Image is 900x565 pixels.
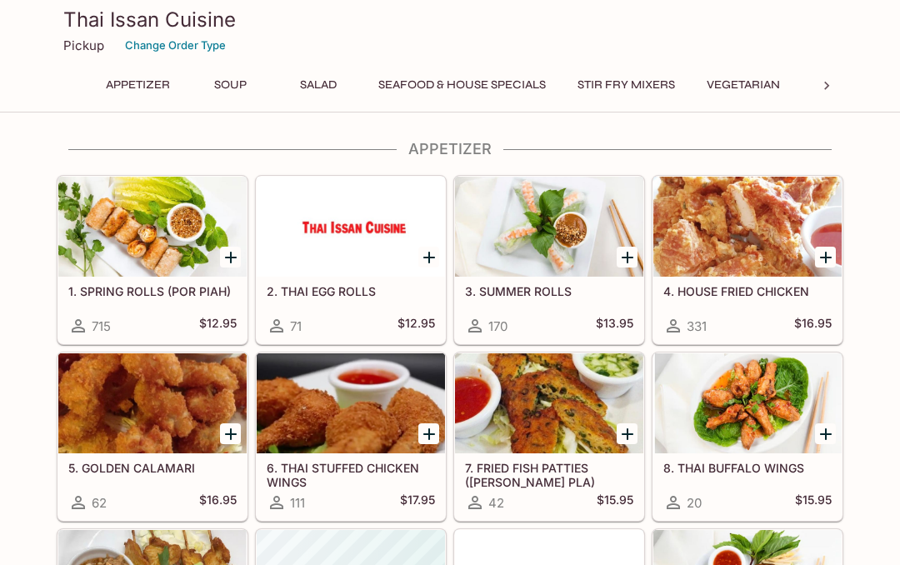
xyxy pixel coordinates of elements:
[653,177,842,277] div: 4. HOUSE FRIED CHICKEN
[58,177,247,277] div: 1. SPRING ROLLS (POR PIAH)
[92,318,111,334] span: 715
[568,73,684,97] button: Stir Fry Mixers
[400,492,435,512] h5: $17.95
[815,423,836,444] button: Add 8. THAI BUFFALO WINGS
[192,73,267,97] button: Soup
[652,352,842,521] a: 8. THAI BUFFALO WINGS20$15.95
[256,176,446,344] a: 2. THAI EGG ROLLS71$12.95
[97,73,179,97] button: Appetizer
[281,73,356,97] button: Salad
[257,177,445,277] div: 2. THAI EGG ROLLS
[63,37,104,53] p: Pickup
[199,316,237,336] h5: $12.95
[256,352,446,521] a: 6. THAI STUFFED CHICKEN WINGS111$17.95
[57,176,247,344] a: 1. SPRING ROLLS (POR PIAH)715$12.95
[199,492,237,512] h5: $16.95
[57,140,843,158] h4: Appetizer
[397,316,435,336] h5: $12.95
[617,423,637,444] button: Add 7. FRIED FISH PATTIES (TOD MUN PLA)
[663,284,832,298] h5: 4. HOUSE FRIED CHICKEN
[465,461,633,488] h5: 7. FRIED FISH PATTIES ([PERSON_NAME] PLA)
[795,492,832,512] h5: $15.95
[267,461,435,488] h5: 6. THAI STUFFED CHICKEN WINGS
[63,7,837,32] h3: Thai Issan Cuisine
[369,73,555,97] button: Seafood & House Specials
[220,423,241,444] button: Add 5. GOLDEN CALAMARI
[257,353,445,453] div: 6. THAI STUFFED CHICKEN WINGS
[653,353,842,453] div: 8. THAI BUFFALO WINGS
[117,32,233,58] button: Change Order Type
[488,318,507,334] span: 170
[418,247,439,267] button: Add 2. THAI EGG ROLLS
[68,461,237,475] h5: 5. GOLDEN CALAMARI
[418,423,439,444] button: Add 6. THAI STUFFED CHICKEN WINGS
[454,352,644,521] a: 7. FRIED FISH PATTIES ([PERSON_NAME] PLA)42$15.95
[465,284,633,298] h5: 3. SUMMER ROLLS
[57,352,247,521] a: 5. GOLDEN CALAMARI62$16.95
[488,495,504,511] span: 42
[617,247,637,267] button: Add 3. SUMMER ROLLS
[220,247,241,267] button: Add 1. SPRING ROLLS (POR PIAH)
[455,353,643,453] div: 7. FRIED FISH PATTIES (TOD MUN PLA)
[687,495,702,511] span: 20
[68,284,237,298] h5: 1. SPRING ROLLS (POR PIAH)
[58,353,247,453] div: 5. GOLDEN CALAMARI
[92,495,107,511] span: 62
[663,461,832,475] h5: 8. THAI BUFFALO WINGS
[290,495,305,511] span: 111
[697,73,789,97] button: Vegetarian
[455,177,643,277] div: 3. SUMMER ROLLS
[802,73,877,97] button: Noodles
[597,492,633,512] h5: $15.95
[290,318,302,334] span: 71
[267,284,435,298] h5: 2. THAI EGG ROLLS
[454,176,644,344] a: 3. SUMMER ROLLS170$13.95
[687,318,707,334] span: 331
[652,176,842,344] a: 4. HOUSE FRIED CHICKEN331$16.95
[794,316,832,336] h5: $16.95
[815,247,836,267] button: Add 4. HOUSE FRIED CHICKEN
[596,316,633,336] h5: $13.95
